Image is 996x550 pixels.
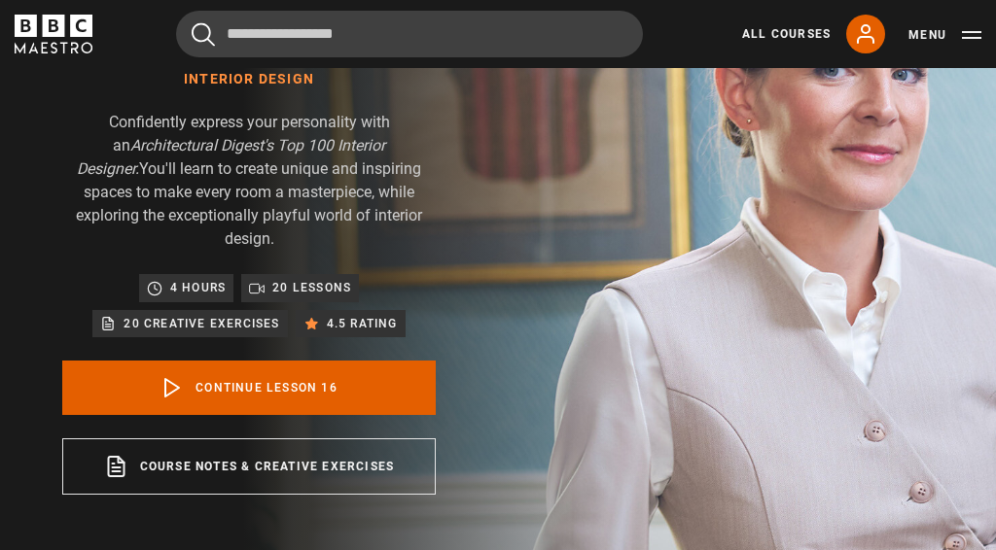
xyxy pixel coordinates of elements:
[176,11,643,57] input: Search
[908,25,981,45] button: Toggle navigation
[62,72,436,87] h1: Interior Design
[742,25,831,43] a: All Courses
[272,278,351,297] p: 20 lessons
[170,278,226,297] p: 4 hours
[62,361,436,415] a: Continue lesson 16
[327,314,398,333] p: 4.5 rating
[62,438,436,495] a: Course notes & creative exercises
[77,136,385,178] i: Architectural Digest's Top 100 Interior Designer.
[124,314,279,333] p: 20 creative exercises
[192,22,215,47] button: Submit the search query
[15,15,92,53] svg: BBC Maestro
[62,111,436,251] p: Confidently express your personality with an You'll learn to create unique and inspiring spaces t...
